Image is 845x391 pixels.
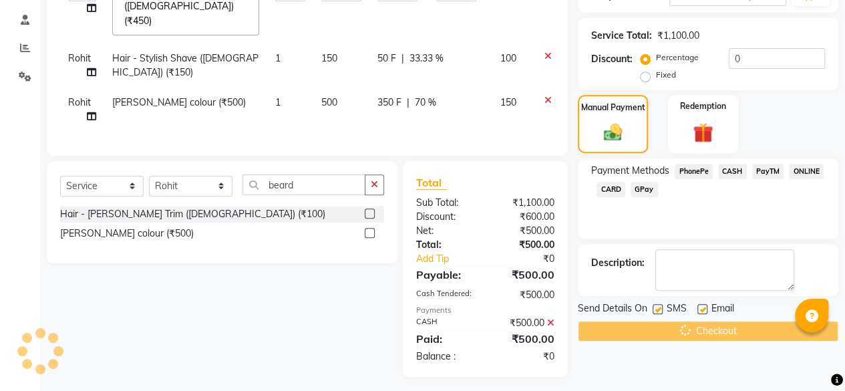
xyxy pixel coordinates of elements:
[60,227,194,241] div: [PERSON_NAME] colour (₹500)
[597,182,625,197] span: CARD
[687,120,719,145] img: _gift.svg
[485,238,564,252] div: ₹500.00
[406,331,486,347] div: Paid:
[152,15,158,27] a: x
[485,331,564,347] div: ₹500.00
[675,164,713,179] span: PhonePe
[591,52,633,66] div: Discount:
[275,52,281,64] span: 1
[406,196,486,210] div: Sub Total:
[485,210,564,224] div: ₹600.00
[500,96,516,108] span: 150
[377,51,396,66] span: 50 F
[591,29,652,43] div: Service Total:
[406,267,486,283] div: Payable:
[581,102,645,114] label: Manual Payment
[718,164,747,179] span: CASH
[485,316,564,330] div: ₹500.00
[416,305,554,316] div: Payments
[60,207,325,221] div: Hair - [PERSON_NAME] Trim ([DEMOGRAPHIC_DATA]) (₹100)
[485,267,564,283] div: ₹500.00
[406,288,486,302] div: Cash Tendered:
[485,350,564,364] div: ₹0
[657,29,699,43] div: ₹1,100.00
[498,252,564,266] div: ₹0
[591,164,669,178] span: Payment Methods
[415,96,436,110] span: 70 %
[406,224,486,238] div: Net:
[631,182,658,197] span: GPay
[406,210,486,224] div: Discount:
[680,100,726,112] label: Redemption
[752,164,784,179] span: PayTM
[242,174,365,195] input: Search or Scan
[578,301,647,318] span: Send Details On
[789,164,824,179] span: ONLINE
[656,69,676,81] label: Fixed
[275,96,281,108] span: 1
[485,224,564,238] div: ₹500.00
[485,288,564,302] div: ₹500.00
[401,51,404,66] span: |
[406,316,486,330] div: CASH
[500,52,516,64] span: 100
[321,96,337,108] span: 500
[406,350,486,364] div: Balance :
[485,196,564,210] div: ₹1,100.00
[68,52,91,64] span: Rohit
[656,51,699,63] label: Percentage
[711,301,734,318] span: Email
[598,122,629,143] img: _cash.svg
[416,176,447,190] span: Total
[406,238,486,252] div: Total:
[409,51,444,66] span: 33.33 %
[321,52,337,64] span: 150
[407,96,409,110] span: |
[377,96,401,110] span: 350 F
[112,52,259,78] span: Hair - Stylish Shave ([DEMOGRAPHIC_DATA]) (₹150)
[667,301,687,318] span: SMS
[406,252,498,266] a: Add Tip
[68,96,91,108] span: Rohit
[591,256,645,270] div: Description:
[112,96,246,108] span: [PERSON_NAME] colour (₹500)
